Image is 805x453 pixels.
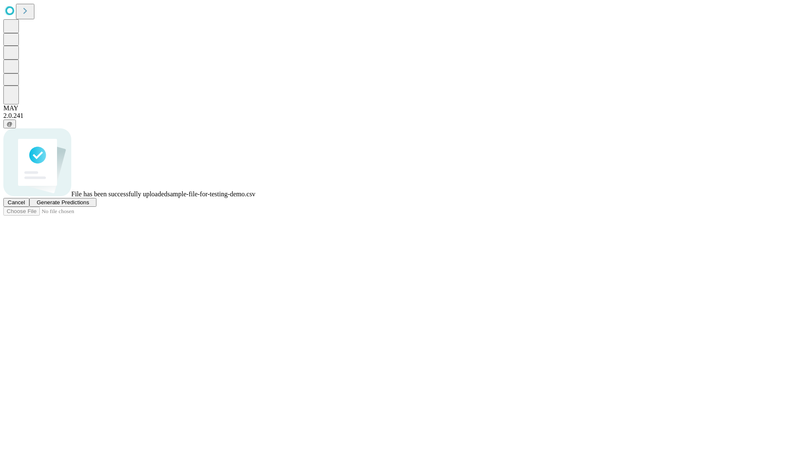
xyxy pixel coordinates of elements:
span: File has been successfully uploaded [71,190,167,198]
span: sample-file-for-testing-demo.csv [167,190,255,198]
span: @ [7,121,13,127]
span: Cancel [8,199,25,206]
div: MAY [3,104,802,112]
div: 2.0.241 [3,112,802,120]
button: @ [3,120,16,128]
button: Generate Predictions [29,198,96,207]
span: Generate Predictions [36,199,89,206]
button: Cancel [3,198,29,207]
